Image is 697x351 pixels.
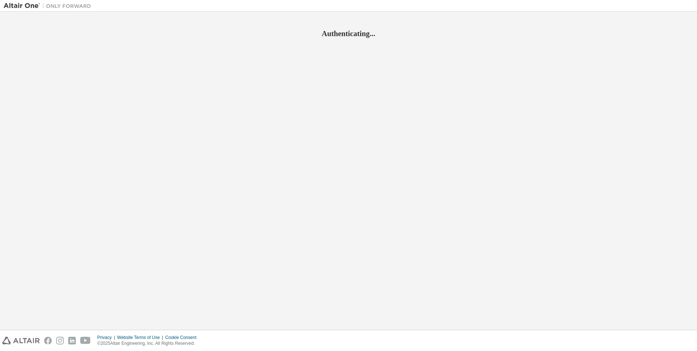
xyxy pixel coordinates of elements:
[4,29,693,38] h2: Authenticating...
[97,335,117,340] div: Privacy
[56,337,64,344] img: instagram.svg
[117,335,165,340] div: Website Terms of Use
[2,337,40,344] img: altair_logo.svg
[44,337,52,344] img: facebook.svg
[4,2,95,9] img: Altair One
[80,337,91,344] img: youtube.svg
[68,337,76,344] img: linkedin.svg
[165,335,200,340] div: Cookie Consent
[97,340,201,347] p: © 2025 Altair Engineering, Inc. All Rights Reserved.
